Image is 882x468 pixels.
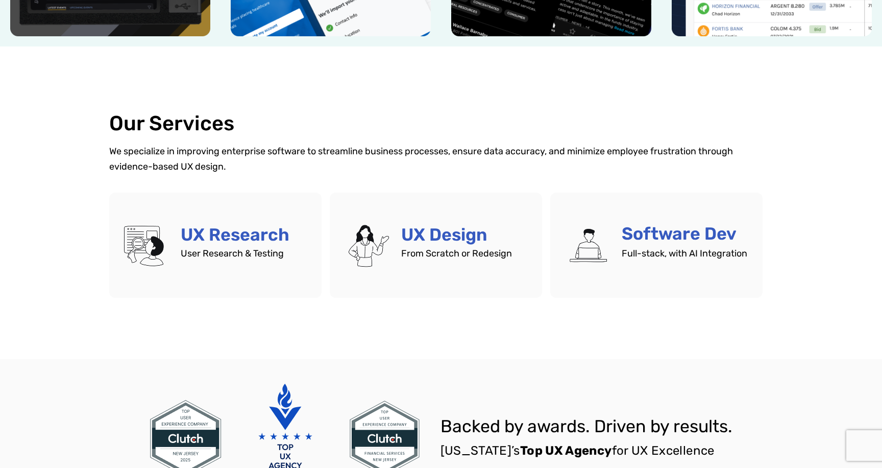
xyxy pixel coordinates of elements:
[440,416,732,437] span: Backed by awards. Driven by results.
[13,142,397,151] span: Subscribe to UX Team newsletter.
[109,144,773,174] p: We specialize in improving enterprise software to streamline business processes, ensure data accu...
[109,112,773,135] h2: Our Services
[440,442,732,459] p: [US_STATE]’s for UX Excellence
[201,1,237,9] span: Last Name
[3,144,9,150] input: Subscribe to UX Team newsletter.
[520,443,612,458] strong: Top UX Agency
[831,419,882,468] iframe: Chat Widget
